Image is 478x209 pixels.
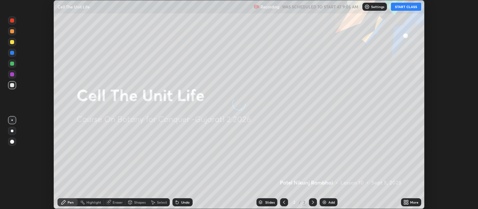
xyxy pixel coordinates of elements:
[265,201,275,204] div: Slides
[371,5,384,8] p: Settings
[68,201,74,204] div: Pen
[322,200,327,205] img: add-slide-button
[86,201,101,204] div: Highlight
[181,201,190,204] div: Undo
[282,4,358,10] h5: WAS SCHEDULED TO START AT 9:05 AM
[410,201,419,204] div: More
[254,4,259,9] img: recording.375f2c34.svg
[134,201,146,204] div: Shapes
[364,4,370,9] img: class-settings-icons
[391,3,421,11] button: START CLASS
[261,4,279,9] p: Recording
[302,199,306,205] div: 2
[291,200,297,204] div: 2
[157,201,167,204] div: Select
[299,200,301,204] div: /
[57,4,90,9] p: Cell The Unit Life
[328,201,335,204] div: Add
[113,201,123,204] div: Eraser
